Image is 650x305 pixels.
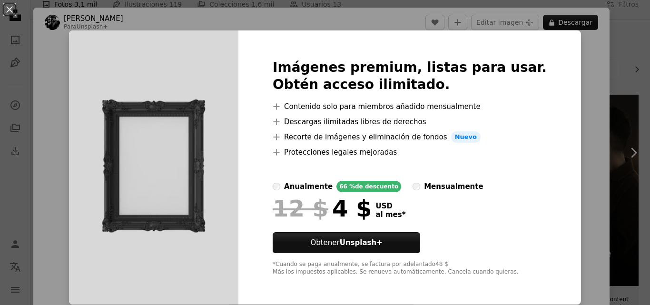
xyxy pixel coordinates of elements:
[273,101,547,112] li: Contenido solo para miembros añadido mensualmente
[340,238,383,247] strong: Unsplash+
[273,131,547,143] li: Recorte de imágenes y eliminación de fondos
[273,196,328,221] span: 12 $
[273,196,372,221] div: 4 $
[375,202,405,210] span: USD
[413,183,420,190] input: mensualmente
[284,181,333,192] div: anualmente
[451,131,481,143] span: Nuevo
[273,183,280,190] input: anualmente66 %de descuento
[69,30,238,305] img: premium_photo-1677851420628-18a1242a3050
[336,181,401,192] div: 66 % de descuento
[273,147,547,158] li: Protecciones legales mejoradas
[375,210,405,219] span: al mes *
[273,59,547,93] h2: Imágenes premium, listas para usar. Obtén acceso ilimitado.
[273,116,547,128] li: Descargas ilimitadas libres de derechos
[273,261,547,276] div: *Cuando se paga anualmente, se factura por adelantado 48 $ Más los impuestos aplicables. Se renue...
[273,232,420,253] button: ObtenerUnsplash+
[424,181,483,192] div: mensualmente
